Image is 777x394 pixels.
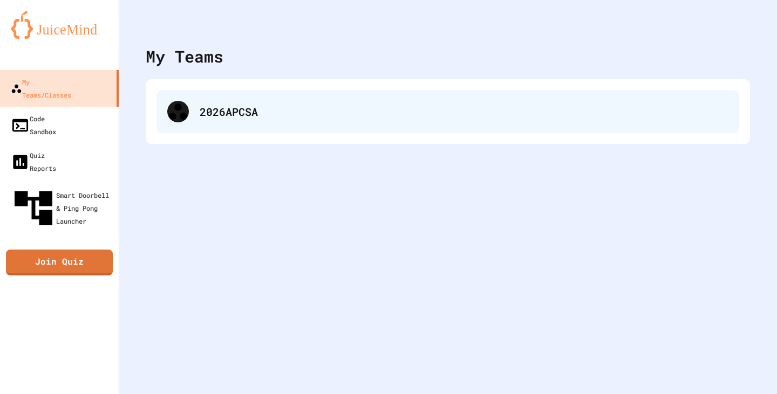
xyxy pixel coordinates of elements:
div: Code Sandbox [11,112,56,138]
div: My Teams/Classes [11,75,71,101]
div: My Teams [146,44,223,68]
div: 2026APCSA [200,103,728,120]
div: Smart Doorbell & Ping Pong Launcher [11,185,114,231]
a: Join Quiz [6,250,113,275]
div: 2026APCSA [156,90,739,133]
img: logo-orange.svg [11,11,108,39]
div: Quiz Reports [11,149,56,175]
